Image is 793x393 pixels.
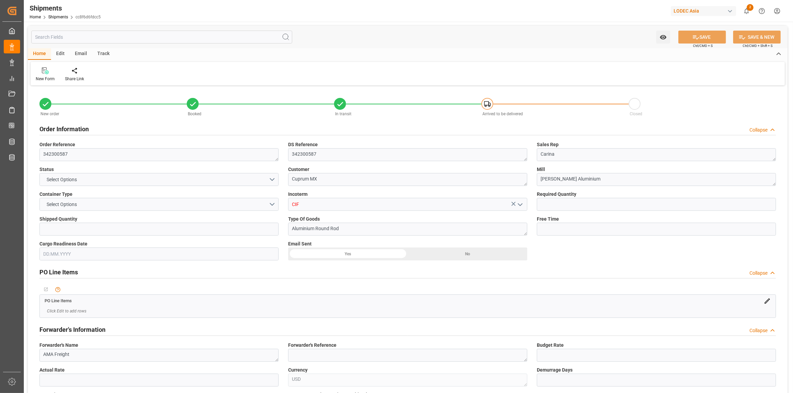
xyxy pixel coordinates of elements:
[754,3,770,19] button: Help Center
[288,191,308,198] span: Incoterm
[48,15,68,19] a: Shipments
[537,191,576,198] span: Required Quantity
[537,148,776,161] textarea: Carina
[31,31,292,44] input: Search Fields
[747,4,754,11] span: 2
[537,366,573,374] span: Demurrage Days
[39,268,78,277] h2: PO Line Items
[36,76,55,82] div: New Form
[70,48,92,60] div: Email
[537,141,559,148] span: Sales Rep
[656,31,670,44] button: open menu
[408,247,528,260] div: No
[671,4,739,17] button: LODEC Asia
[39,247,279,260] input: DD.MM.YYYY
[39,216,77,223] span: Shipped Quantity
[39,124,89,134] h2: Order Information
[693,43,713,48] span: Ctrl/CMD + S
[39,349,279,362] textarea: AMA Freight
[678,31,726,44] button: SAVE
[537,173,776,186] textarea: [PERSON_NAME] Aluminium
[288,366,308,374] span: Currency
[44,201,81,208] span: Select Options
[288,148,527,161] textarea: 342300587
[39,141,75,148] span: Order Reference
[41,112,60,116] span: New order
[288,247,408,260] div: Yes
[335,112,352,116] span: In transit
[288,374,527,387] textarea: USD
[749,327,767,334] div: Collapse
[39,342,78,349] span: Forwarder's Name
[733,31,781,44] button: SAVE & NEW
[288,198,527,211] input: Type to search/select
[749,270,767,277] div: Collapse
[288,166,309,173] span: Customer
[44,176,81,183] span: Select Options
[39,191,72,198] span: Container Type
[45,298,72,303] a: PO Line Items
[537,166,545,173] span: Mill
[39,166,54,173] span: Status
[39,325,105,334] h2: Forwarder's Information
[92,48,115,60] div: Track
[30,3,101,13] div: Shipments
[28,48,51,60] div: Home
[39,198,279,211] button: open menu
[630,112,643,116] span: Closed
[515,199,525,210] button: open menu
[749,126,767,134] div: Collapse
[65,76,84,82] div: Share Link
[739,3,754,19] button: show 2 new notifications
[188,112,202,116] span: Booked
[30,15,41,19] a: Home
[671,6,736,16] div: LODEC Asia
[45,298,72,304] span: PO Line Items
[288,216,320,223] span: Type Of Goods
[537,216,559,223] span: Free Time
[47,308,86,314] span: Click Edit to add rows
[288,173,527,186] textarea: Cuprum MX
[39,366,65,374] span: Actual Rate
[39,240,87,247] span: Cargo Readiness Date
[288,223,527,236] textarea: Aluminium Round Rod
[483,112,523,116] span: Arrived to be delivered
[288,240,312,247] span: Email Sent
[288,342,336,349] span: Forwarder's Reference
[39,148,279,161] textarea: 342300587
[537,342,564,349] span: Budget Rate
[743,43,773,48] span: Ctrl/CMD + Shift + S
[51,48,70,60] div: Edit
[288,141,318,148] span: DS Reference
[39,173,279,186] button: open menu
